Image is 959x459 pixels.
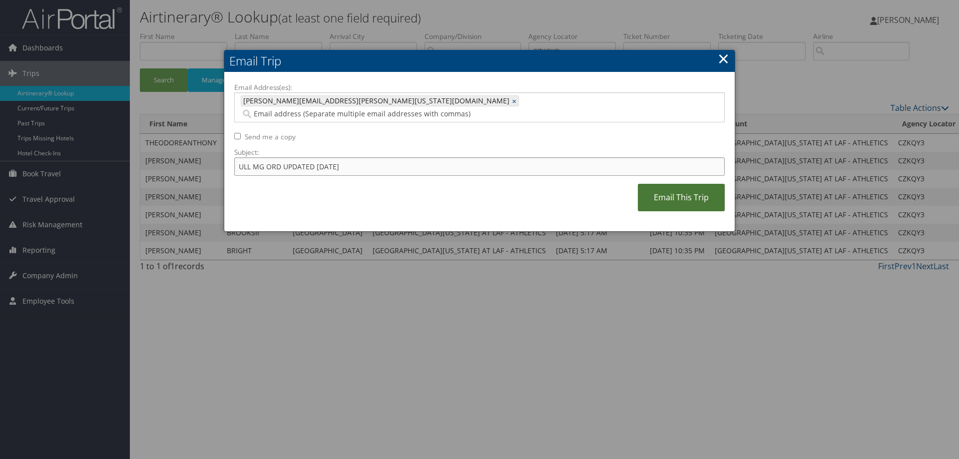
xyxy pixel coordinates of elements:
a: × [512,96,518,106]
label: Send me a copy [245,132,296,142]
label: Email Address(es): [234,82,725,92]
label: Subject: [234,147,725,157]
span: [PERSON_NAME][EMAIL_ADDRESS][PERSON_NAME][US_STATE][DOMAIN_NAME] [241,96,509,106]
a: × [718,48,729,68]
h2: Email Trip [224,50,735,72]
a: Email This Trip [638,184,725,211]
input: Add a short subject for the email [234,157,725,176]
input: Email address (Separate multiple email addresses with commas) [241,109,600,119]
